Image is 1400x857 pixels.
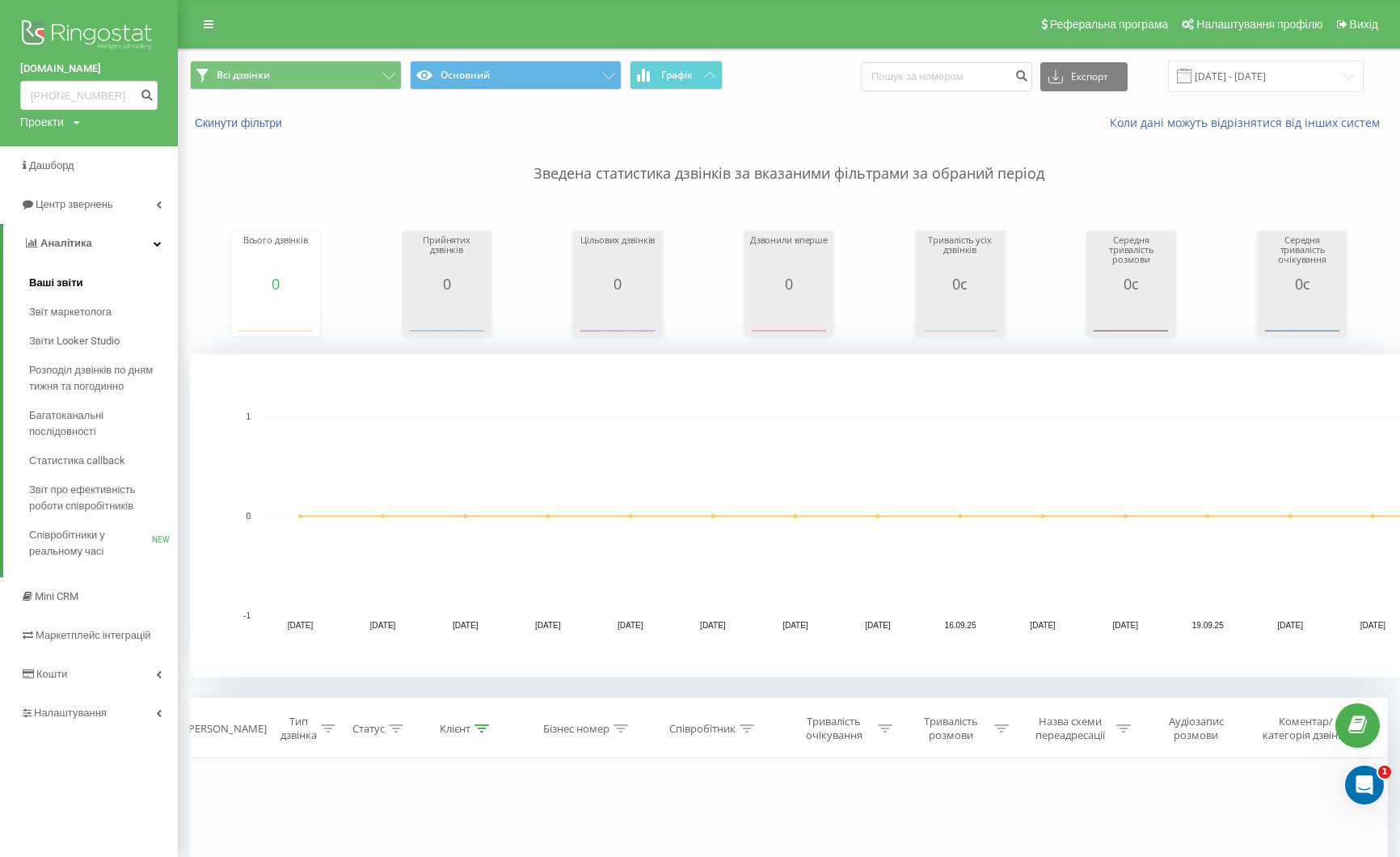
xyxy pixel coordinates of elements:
[29,446,178,475] a: Статистика callback
[577,235,658,276] div: Цільових дзвінків
[794,715,874,742] div: Тривалість очікування
[20,16,158,57] img: Ringostat logo
[1262,292,1343,340] svg: A chart.
[243,611,251,620] text: -1
[246,512,251,521] text: 0
[34,707,107,719] span: Налаштування
[407,235,487,276] div: Прийнятих дзвінків
[782,621,808,630] text: [DATE]
[661,70,693,81] span: Графік
[185,722,267,736] div: [PERSON_NAME]
[543,722,609,736] div: Бізнес номер
[29,482,170,514] span: Звіт про ефективність роботи співробітників
[29,475,178,521] a: Звіт про ефективність роботи співробітників
[36,629,151,641] span: Маркетплейс інтеграцій
[29,304,112,320] span: Звіт маркетолога
[1350,18,1378,31] span: Вихід
[440,722,470,736] div: Клієнт
[407,292,487,340] svg: A chart.
[630,61,723,90] button: Графік
[1030,621,1056,630] text: [DATE]
[453,621,479,630] text: [DATE]
[29,453,125,469] span: Статистика callback
[1149,715,1243,742] div: Аудіозапис розмови
[748,276,829,292] div: 0
[748,292,829,340] svg: A chart.
[920,235,1001,276] div: Тривалість усіх дзвінків
[29,298,178,327] a: Звіт маркетолога
[1040,62,1128,91] button: Експорт
[1027,715,1111,742] div: Назва схеми переадресації
[20,61,158,77] a: [DOMAIN_NAME]
[29,521,178,566] a: Співробітники у реальному часіNEW
[217,69,270,82] span: Всі дзвінки
[29,362,170,395] span: Розподіл дзвінків по дням тижня та погодинно
[235,235,316,276] div: Всього дзвінків
[861,62,1032,91] input: Пошук за номером
[1378,766,1391,779] span: 1
[577,276,658,292] div: 0
[288,621,314,630] text: [DATE]
[35,590,78,602] span: Mini CRM
[1259,715,1353,742] div: Коментар/категорія дзвінка
[29,407,170,440] span: Багатоканальні послідовності
[1112,621,1138,630] text: [DATE]
[945,621,976,630] text: 16.09.25
[911,715,991,742] div: Тривалість розмови
[280,715,318,742] div: Тип дзвінка
[29,327,178,356] a: Звіти Looker Studio
[352,722,385,736] div: Статус
[1345,766,1384,804] iframe: Intercom live chat
[1360,621,1386,630] text: [DATE]
[29,333,120,349] span: Звіти Looker Studio
[748,235,829,276] div: Дзвонили вперше
[190,131,1388,184] p: Зведена статистика дзвінків за вказаними фільтрами за обраний період
[535,621,561,630] text: [DATE]
[36,198,113,210] span: Центр звернень
[1090,292,1171,340] svg: A chart.
[29,356,178,401] a: Розподіл дзвінків по дням тижня та погодинно
[29,275,83,291] span: Ваші звіти
[190,61,402,90] button: Всі дзвінки
[1090,235,1171,276] div: Середня тривалість розмови
[29,268,178,298] a: Ваші звіти
[410,61,622,90] button: Основний
[407,276,487,292] div: 0
[865,621,891,630] text: [DATE]
[1192,621,1224,630] text: 19.09.25
[618,621,643,630] text: [DATE]
[246,412,251,421] text: 1
[1262,235,1343,276] div: Середня тривалість очікування
[700,621,726,630] text: [DATE]
[40,237,92,249] span: Аналiтика
[3,224,178,263] a: Аналiтика
[29,159,74,171] span: Дашборд
[20,114,64,130] div: Проекти
[235,292,316,340] svg: A chart.
[190,116,290,130] button: Скинути фільтри
[370,621,396,630] text: [DATE]
[669,722,736,736] div: Співробітник
[1110,115,1388,130] a: Коли дані можуть відрізнятися вiд інших систем
[920,276,1001,292] div: 0с
[235,276,316,292] div: 0
[1050,18,1169,31] span: Реферальна програма
[1262,276,1343,292] div: 0с
[577,292,658,340] svg: A chart.
[29,527,152,559] span: Співробітники у реальному часі
[1196,18,1322,31] span: Налаштування профілю
[1278,621,1304,630] text: [DATE]
[1090,276,1171,292] div: 0с
[36,668,67,680] span: Кошти
[20,81,158,110] input: Пошук за номером
[920,292,1001,340] svg: A chart.
[29,401,178,446] a: Багатоканальні послідовності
